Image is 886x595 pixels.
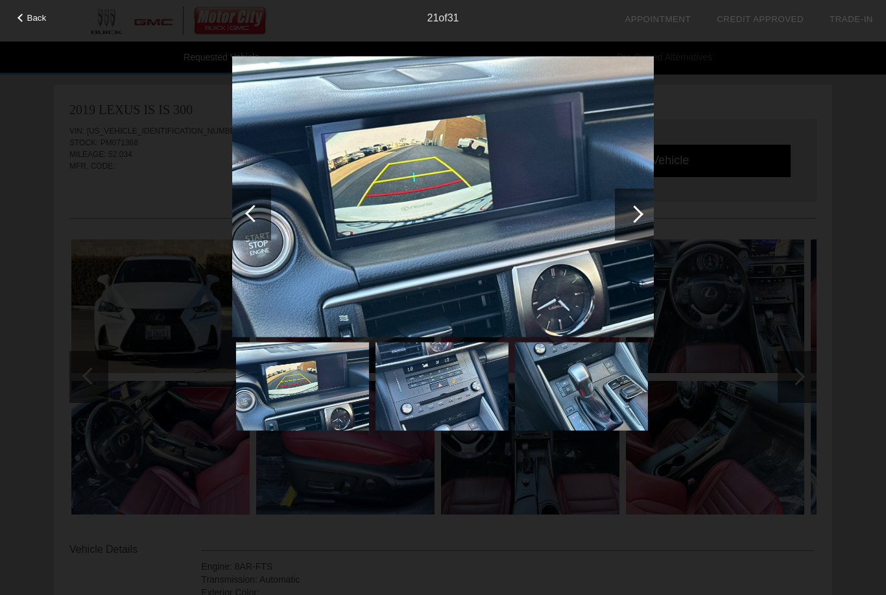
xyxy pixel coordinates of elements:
[236,342,369,431] img: c42d7b506633a3aff8b30059683e3148x.jpg
[376,342,509,431] img: 537c65610d70a3707eaee44dffbf5b6ax.jpg
[830,14,873,24] a: Trade-In
[427,12,439,23] span: 21
[27,13,47,23] span: Back
[515,342,648,431] img: 48049a1d2e9173b86890c9aecb71ae20x.jpg
[625,14,691,24] a: Appointment
[232,56,654,337] img: c42d7b506633a3aff8b30059683e3148x.jpg
[717,14,804,24] a: Credit Approved
[448,12,459,23] span: 31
